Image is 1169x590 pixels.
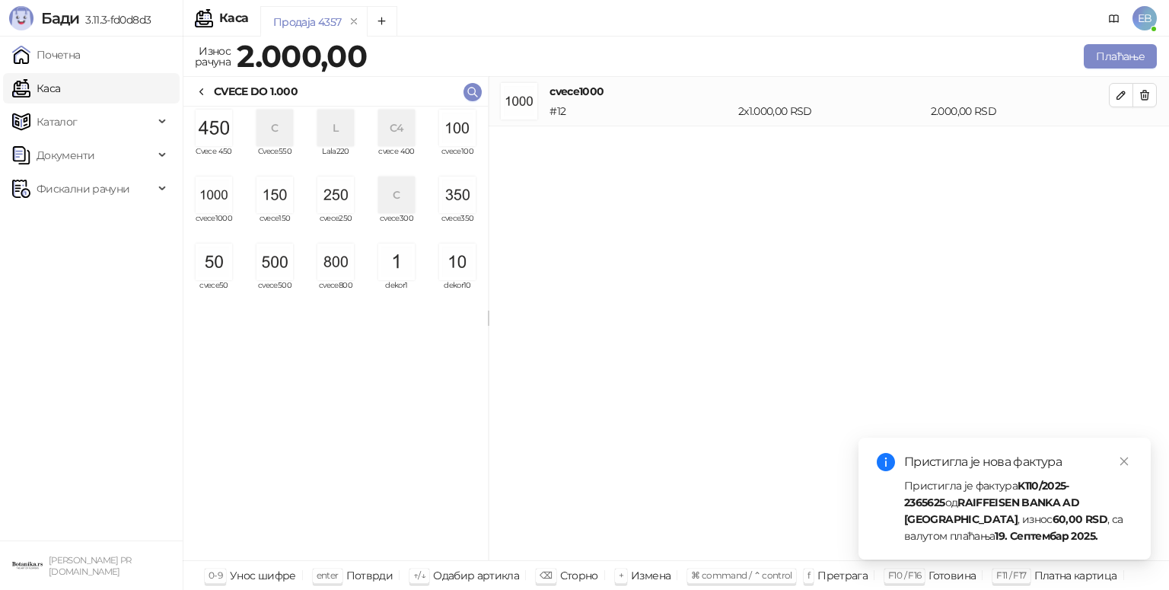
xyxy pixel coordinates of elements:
[41,9,79,27] span: Бади
[433,566,519,585] div: Одабир артикла
[1119,456,1129,467] span: close
[196,177,232,213] img: Slika
[37,140,94,171] span: Документи
[344,15,364,28] button: remove
[1053,512,1107,526] strong: 60,00 RSD
[311,148,360,171] span: Lala220
[256,177,293,213] img: Slika
[183,107,488,560] div: grid
[256,244,293,280] img: Slika
[317,177,354,213] img: Slika
[817,566,868,585] div: Претрага
[439,177,476,213] img: Slika
[12,73,60,104] a: Каса
[9,6,33,30] img: Logo
[256,110,293,146] div: C
[209,569,222,581] span: 0-9
[367,6,397,37] button: Add tab
[49,555,132,577] small: [PERSON_NAME] PR [DOMAIN_NAME]
[196,110,232,146] img: Slika
[311,282,360,305] span: cvece800
[877,453,895,471] span: info-circle
[250,215,299,238] span: cvece150
[546,103,735,120] div: # 12
[1084,44,1157,69] button: Плаћање
[378,177,415,213] div: C
[995,529,1097,543] strong: 19. Септембар 2025.
[12,550,43,581] img: 64x64-companyLogo-0e2e8aaa-0bd2-431b-8613-6e3c65811325.png
[691,569,792,581] span: ⌘ command / ⌃ control
[433,215,482,238] span: cvece350
[735,103,928,120] div: 2 x 1.000,00 RSD
[888,569,921,581] span: F10 / F16
[214,83,298,100] div: CVECE DO 1.000
[1034,566,1117,585] div: Платна картица
[37,107,78,137] span: Каталог
[378,244,415,280] img: Slika
[439,244,476,280] img: Slika
[317,244,354,280] img: Slika
[37,174,129,204] span: Фискални рачуни
[807,569,810,581] span: f
[378,110,415,146] div: C4
[372,215,421,238] span: cvece300
[196,244,232,280] img: Slika
[904,479,1069,509] strong: K110/2025-2365625
[996,569,1026,581] span: F11 / F17
[311,215,360,238] span: cvece250
[237,37,367,75] strong: 2.000,00
[904,496,1079,526] strong: RAIFFEISEN BANKA AD [GEOGRAPHIC_DATA]
[928,103,1112,120] div: 2.000,00 RSD
[273,14,341,30] div: Продаја 4357
[904,477,1132,544] div: Пристигла је фактура од , износ , са валутом плаћања
[904,453,1132,471] div: Пристигла је нова фактура
[1116,453,1132,470] a: Close
[631,566,671,585] div: Измена
[219,12,248,24] div: Каса
[433,282,482,305] span: dekor10
[413,569,425,581] span: ↑/↓
[190,215,238,238] span: cvece1000
[433,148,482,171] span: cvece100
[619,569,623,581] span: +
[560,566,598,585] div: Сторно
[929,566,976,585] div: Готовина
[372,282,421,305] span: dekor1
[1132,6,1157,30] span: EB
[549,83,1109,100] h4: cvece1000
[190,148,238,171] span: Cvece 450
[230,566,296,585] div: Унос шифре
[250,282,299,305] span: cvece500
[1102,6,1126,30] a: Документација
[439,110,476,146] img: Slika
[346,566,393,585] div: Потврди
[250,148,299,171] span: Cvece550
[540,569,552,581] span: ⌫
[190,282,238,305] span: cvece50
[317,569,339,581] span: enter
[317,110,354,146] div: L
[79,13,151,27] span: 3.11.3-fd0d8d3
[372,148,421,171] span: cvece 400
[192,41,234,72] div: Износ рачуна
[12,40,81,70] a: Почетна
